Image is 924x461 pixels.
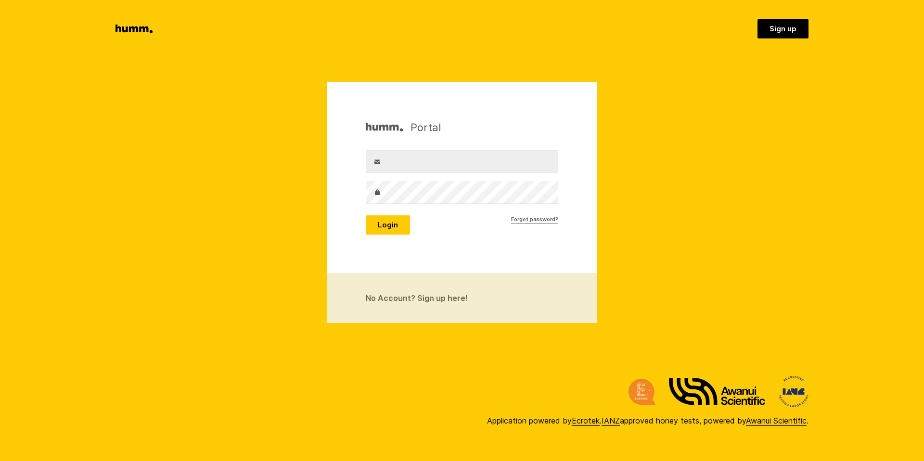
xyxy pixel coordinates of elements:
[366,215,410,235] button: Login
[327,273,597,323] a: No Account? Sign up here!
[779,376,808,407] img: International Accreditation New Zealand
[669,378,765,405] img: Awanui Scientific
[366,120,403,135] img: Humm
[572,416,600,426] a: Ecrotek
[757,19,808,38] a: Sign up
[602,416,620,426] a: IANZ
[487,415,808,426] div: Application powered by . approved honey tests, powered by .
[366,120,441,135] h1: Portal
[746,416,807,426] a: Awanui Scientific
[511,215,558,224] a: Forgot password?
[629,379,655,405] img: Ecrotek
